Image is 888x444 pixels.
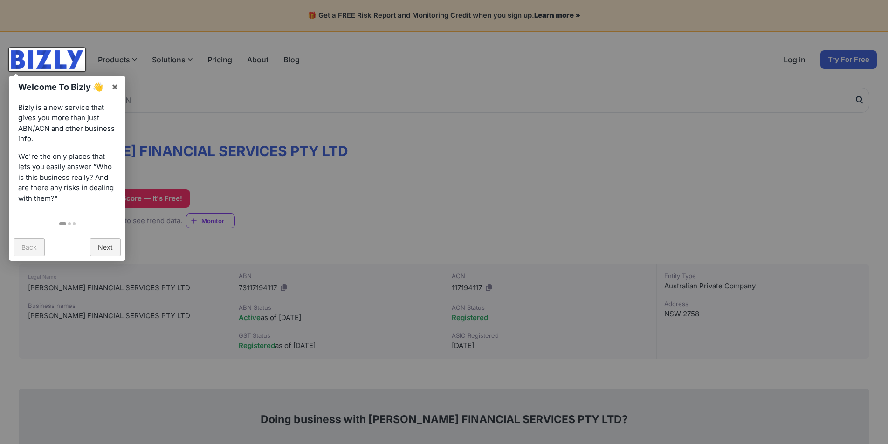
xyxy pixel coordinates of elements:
[90,238,121,256] a: Next
[18,81,106,93] h1: Welcome To Bizly 👋
[18,102,116,144] p: Bizly is a new service that gives you more than just ABN/ACN and other business info.
[18,151,116,204] p: We're the only places that lets you easily answer “Who is this business really? And are there any...
[14,238,45,256] a: Back
[104,76,125,97] a: ×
